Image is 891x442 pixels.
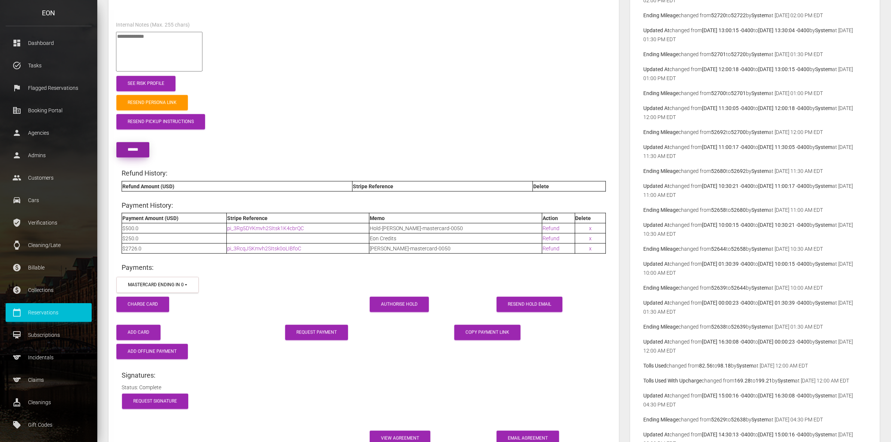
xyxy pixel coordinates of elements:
p: Cleaning/Late [11,240,86,251]
b: System [815,261,832,267]
b: System [778,378,795,384]
b: 52692 [731,168,746,174]
a: Request Signature [122,394,188,409]
a: Resend Persona Link [116,95,188,110]
b: 52638 [731,417,746,423]
b: 199.21 [756,378,772,384]
a: See Risk Profile [116,76,176,91]
b: System [815,66,832,72]
p: changed from to by at [DATE] 01:30 PM EDT [643,26,867,44]
b: Tolls Used [643,363,666,369]
button: Add Offline Payment [116,344,188,359]
p: Admins [11,150,86,161]
th: Refund Amount (USD) [122,181,353,191]
b: System [815,183,832,189]
b: [DATE] 00:00:23 -0400 [758,339,809,345]
a: person Admins [6,146,92,165]
a: dashboard Dashboard [6,34,92,52]
b: [DATE] 11:00:17 -0400 [758,183,809,189]
p: Verifications [11,217,86,228]
p: Tasks [11,60,86,71]
a: flag Flagged Reservations [6,79,92,97]
b: System [815,27,832,33]
p: Billable [11,262,86,273]
a: local_offer Gift Codes [6,415,92,434]
b: Ending Mileage [643,246,678,252]
a: task_alt Tasks [6,56,92,75]
td: $500.0 [122,223,227,233]
b: 52701 [711,51,726,57]
b: Tolls Used With Upcharge [643,378,702,384]
a: sports Claims [6,371,92,389]
button: Copy payment link [454,325,521,340]
b: Ending Mileage [643,285,678,291]
b: [DATE] 10:30:21 -0400 [758,222,809,228]
div: Status: Complete [116,383,611,392]
b: [DATE] 16:30:08 -0400 [758,393,809,399]
p: changed from to by at [DATE] 11:30 AM EDT [643,167,867,176]
a: Refund [543,235,559,241]
th: Memo [369,213,542,223]
b: System [751,285,769,291]
a: Refund [543,225,559,231]
th: Payment Amount (USD) [122,213,227,223]
b: System [815,144,832,150]
b: 52692 [711,129,726,135]
a: Request Payment [285,325,348,340]
th: Stripe Reference [353,181,533,191]
td: $2726.0 [122,243,227,253]
h4: Signatures: [122,371,606,380]
a: x [589,246,592,252]
button: Charge Card [116,297,169,312]
b: 52722 [731,12,746,18]
b: [DATE] 10:00:15 -0400 [758,261,809,267]
p: changed from to by at [DATE] 11:30 AM EDT [643,143,867,161]
a: watch Cleaning/Late [6,236,92,254]
b: Ending Mileage [643,129,678,135]
p: changed from to by at [DATE] 01:00 PM EDT [643,89,867,98]
b: 52629 [711,417,726,423]
b: 52639 [711,285,726,291]
b: Updated At [643,339,669,345]
p: Subscriptions [11,329,86,341]
b: Ending Mileage [643,324,678,330]
b: Updated At [643,222,669,228]
b: System [751,90,769,96]
b: Updated At [643,144,669,150]
b: Updated At [643,105,669,111]
p: changed from to by at [DATE] 12:00 PM EDT [643,104,867,122]
b: [DATE] 12:00:18 -0400 [758,105,809,111]
td: [PERSON_NAME]-mastercard-0050 [369,243,542,253]
b: System [751,417,769,423]
b: Ending Mileage [643,90,678,96]
b: System [815,432,832,438]
h4: Refund History: [122,168,606,178]
b: 52658 [731,246,746,252]
b: [DATE] 11:30:05 -0400 [758,144,809,150]
p: changed from to by at [DATE] 10:30 AM EDT [643,244,867,253]
b: System [815,393,832,399]
a: Resend Pickup Instructions [116,114,205,129]
div: mastercard ending in 0050 (exp. 6/2028) [128,282,184,288]
b: Updated At [643,300,669,306]
b: [DATE] 00:00:23 -0400 [702,300,753,306]
a: person Agencies [6,124,92,142]
b: [DATE] 14:30:13 -0400 [702,432,753,438]
b: System [815,300,832,306]
button: Authorise Hold [370,297,429,312]
b: [DATE] 10:30:21 -0400 [702,183,753,189]
p: Incidentals [11,352,86,363]
b: [DATE] 01:30:39 -0400 [758,300,809,306]
p: changed from to by at [DATE] 04:30 PM EDT [643,415,867,424]
b: 52639 [731,324,746,330]
a: pi_3Rg5DYKmvh2SItsk1K4cbrQC [227,225,304,231]
b: [DATE] 16:30:08 -0400 [702,339,753,345]
p: Dashboard [11,37,86,49]
p: Cleanings [11,397,86,408]
b: 52658 [711,207,726,213]
p: changed from to by at [DATE] 12:00 PM EDT [643,128,867,137]
b: 52680 [731,207,746,213]
a: drive_eta Cars [6,191,92,210]
b: 52700 [731,129,746,135]
a: sports Incidentals [6,348,92,367]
